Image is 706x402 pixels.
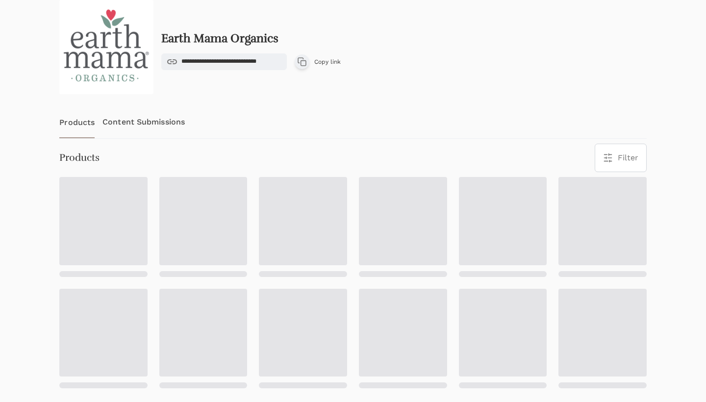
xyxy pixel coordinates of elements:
[59,151,100,165] h3: Products
[59,106,95,138] a: Products
[161,32,278,46] h2: Earth Mama Organics
[295,54,341,69] button: Copy link
[102,106,185,138] a: Content Submissions
[314,58,341,66] span: Copy link
[618,152,638,164] span: Filter
[595,144,646,172] button: Filter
